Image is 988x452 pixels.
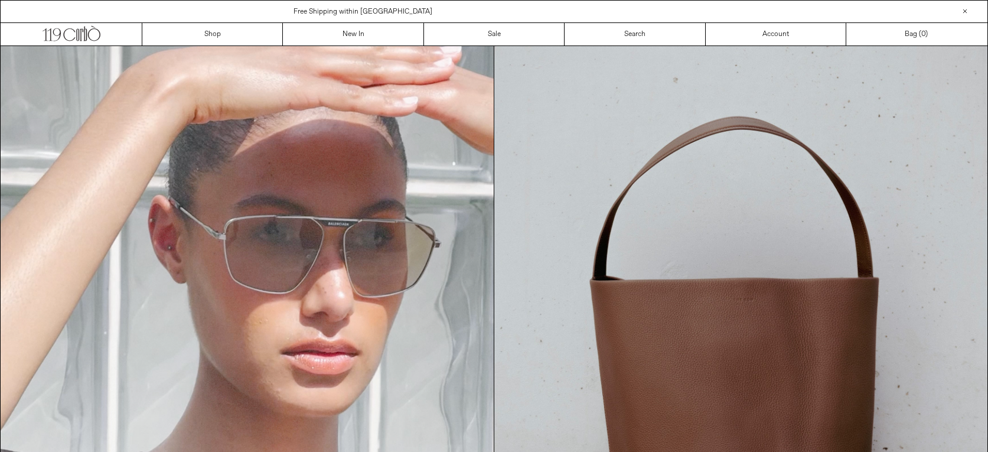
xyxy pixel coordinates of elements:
a: Bag () [846,23,987,45]
a: New In [283,23,423,45]
a: Sale [424,23,565,45]
a: Account [706,23,846,45]
span: ) [921,29,928,40]
a: Free Shipping within [GEOGRAPHIC_DATA] [294,7,432,17]
a: Search [565,23,705,45]
span: 0 [921,30,925,39]
a: Shop [142,23,283,45]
